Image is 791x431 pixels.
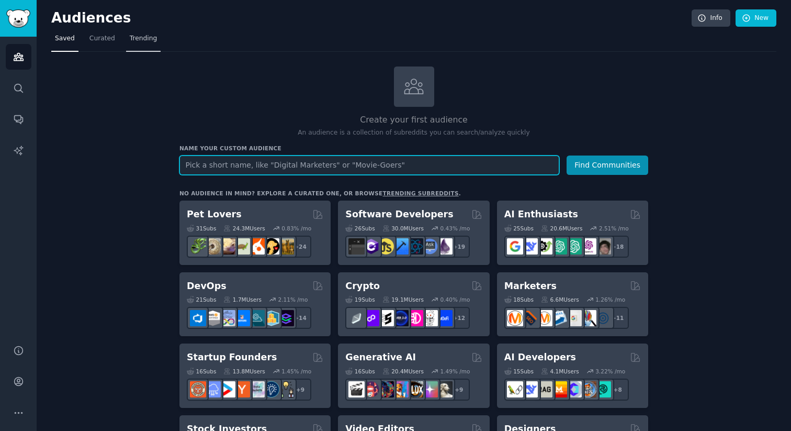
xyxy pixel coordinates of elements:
div: 20.6M Users [541,225,582,232]
div: 26 Sub s [345,225,375,232]
div: 3.22 % /mo [595,368,625,375]
img: Emailmarketing [551,310,567,326]
input: Pick a short name, like "Digital Marketers" or "Movie-Goers" [179,156,559,175]
div: 0.40 % /mo [440,296,470,303]
h3: Name your custom audience [179,145,648,152]
span: Trending [130,34,157,43]
div: 31 Sub s [187,225,216,232]
img: starryai [422,381,438,397]
img: herpetology [190,238,206,255]
a: New [736,9,776,27]
img: LangChain [507,381,523,397]
div: 0.43 % /mo [440,225,470,232]
img: sdforall [392,381,409,397]
img: GoogleGeminiAI [507,238,523,255]
img: googleads [566,310,582,326]
button: Find Communities [567,156,648,175]
a: Saved [51,30,78,52]
img: MarketingResearch [580,310,596,326]
img: ethstaker [378,310,394,326]
h2: AI Developers [504,351,576,364]
img: startup [219,381,235,397]
img: AWS_Certified_Experts [205,310,221,326]
h2: Pet Lovers [187,208,242,221]
img: platformengineering [248,310,265,326]
img: turtle [234,238,250,255]
img: dogbreed [278,238,294,255]
img: aws_cdk [263,310,279,326]
div: + 9 [448,379,470,401]
div: 24.3M Users [223,225,265,232]
div: 4.1M Users [541,368,579,375]
div: + 12 [448,307,470,329]
img: AIDevelopersSociety [595,381,611,397]
div: 6.6M Users [541,296,579,303]
img: learnjavascript [378,238,394,255]
div: 1.49 % /mo [440,368,470,375]
img: chatgpt_promptDesign [551,238,567,255]
img: OnlineMarketing [595,310,611,326]
img: azuredevops [190,310,206,326]
img: web3 [392,310,409,326]
img: SaaS [205,381,221,397]
div: 1.45 % /mo [281,368,311,375]
img: DreamBooth [436,381,453,397]
img: Docker_DevOps [219,310,235,326]
img: Rag [536,381,552,397]
span: Saved [55,34,75,43]
img: AskComputerScience [422,238,438,255]
div: 21 Sub s [187,296,216,303]
div: + 19 [448,236,470,258]
span: Curated [89,34,115,43]
img: DeepSeek [522,381,538,397]
h2: AI Enthusiasts [504,208,578,221]
div: 18 Sub s [504,296,534,303]
img: PetAdvice [263,238,279,255]
img: growmybusiness [278,381,294,397]
img: ballpython [205,238,221,255]
img: elixir [436,238,453,255]
div: 25 Sub s [504,225,534,232]
img: ArtificalIntelligence [595,238,611,255]
img: leopardgeckos [219,238,235,255]
div: 13.8M Users [223,368,265,375]
img: cockatiel [248,238,265,255]
div: 30.0M Users [382,225,424,232]
img: ethfinance [348,310,365,326]
img: indiehackers [248,381,265,397]
img: AItoolsCatalog [536,238,552,255]
h2: Crypto [345,280,380,293]
div: 19.1M Users [382,296,424,303]
h2: DevOps [187,280,227,293]
a: Info [692,9,730,27]
div: 1.26 % /mo [595,296,625,303]
a: trending subreddits [382,190,458,196]
img: OpenAIDev [580,238,596,255]
div: 1.7M Users [223,296,262,303]
h2: Audiences [51,10,692,27]
div: 19 Sub s [345,296,375,303]
div: 20.4M Users [382,368,424,375]
img: iOSProgramming [392,238,409,255]
div: + 8 [607,379,629,401]
img: dalle2 [363,381,379,397]
img: PlatformEngineers [278,310,294,326]
img: EntrepreneurRideAlong [190,381,206,397]
div: 16 Sub s [345,368,375,375]
h2: Software Developers [345,208,453,221]
a: Trending [126,30,161,52]
div: 0.83 % /mo [281,225,311,232]
div: + 14 [289,307,311,329]
img: GummySearch logo [6,9,30,28]
img: OpenSourceAI [566,381,582,397]
img: Entrepreneurship [263,381,279,397]
img: MistralAI [551,381,567,397]
div: + 18 [607,236,629,258]
div: No audience in mind? Explore a curated one, or browse . [179,190,461,197]
h2: Marketers [504,280,557,293]
img: bigseo [522,310,538,326]
img: software [348,238,365,255]
div: 15 Sub s [504,368,534,375]
p: An audience is a collection of subreddits you can search/analyze quickly [179,128,648,138]
img: deepdream [378,381,394,397]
